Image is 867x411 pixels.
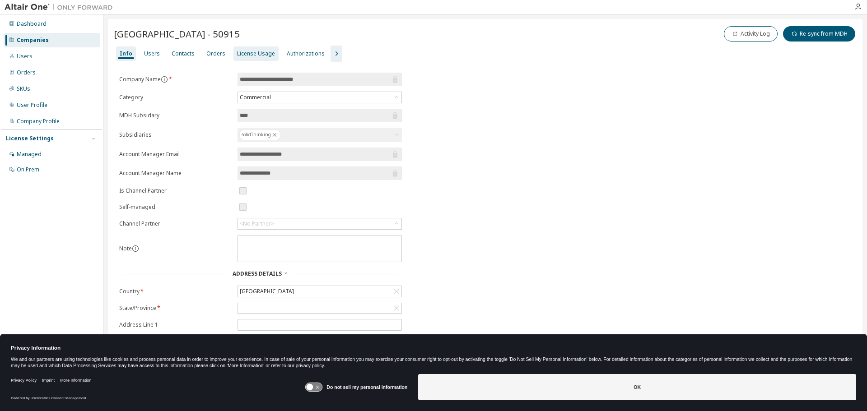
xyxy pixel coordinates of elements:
button: Activity Log [724,26,778,42]
div: <No Partner> [240,220,274,227]
div: Info [120,50,132,57]
span: [GEOGRAPHIC_DATA] - 50915 [114,28,240,40]
div: Orders [206,50,225,57]
div: Companies [17,37,49,44]
div: User Profile [17,102,47,109]
div: Managed [17,151,42,158]
label: MDH Subsidary [119,112,232,119]
button: information [161,76,168,83]
div: Contacts [172,50,195,57]
label: Category [119,94,232,101]
div: <No Partner> [238,218,401,229]
label: Note [119,245,132,252]
div: Users [144,50,160,57]
div: Dashboard [17,20,47,28]
label: Country [119,288,232,295]
label: Account Manager Name [119,170,232,177]
div: solidThinking [239,129,280,140]
div: License Usage [237,50,275,57]
label: Company Name [119,76,232,83]
div: Users [17,53,33,60]
div: Company Profile [17,118,60,125]
label: Self-managed [119,203,232,211]
div: [GEOGRAPHIC_DATA] [238,286,401,297]
label: Channel Partner [119,220,232,227]
div: License Settings [6,135,54,142]
div: Orders [17,69,36,76]
span: Address Details [233,270,282,277]
div: SKUs [17,85,30,92]
div: Commercial [238,92,401,103]
button: information [132,245,139,252]
div: On Prem [17,166,39,173]
label: Account Manager Email [119,151,232,158]
button: Re-sync from MDH [783,26,855,42]
div: Commercial [238,92,272,102]
label: Subsidiaries [119,131,232,139]
img: Altair One [5,3,117,12]
div: [GEOGRAPHIC_DATA] [238,286,295,296]
label: Is Channel Partner [119,187,232,194]
div: Authorizations [287,50,325,57]
label: Address Line 1 [119,321,232,328]
label: State/Province [119,305,232,312]
div: solidThinking [238,128,402,142]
